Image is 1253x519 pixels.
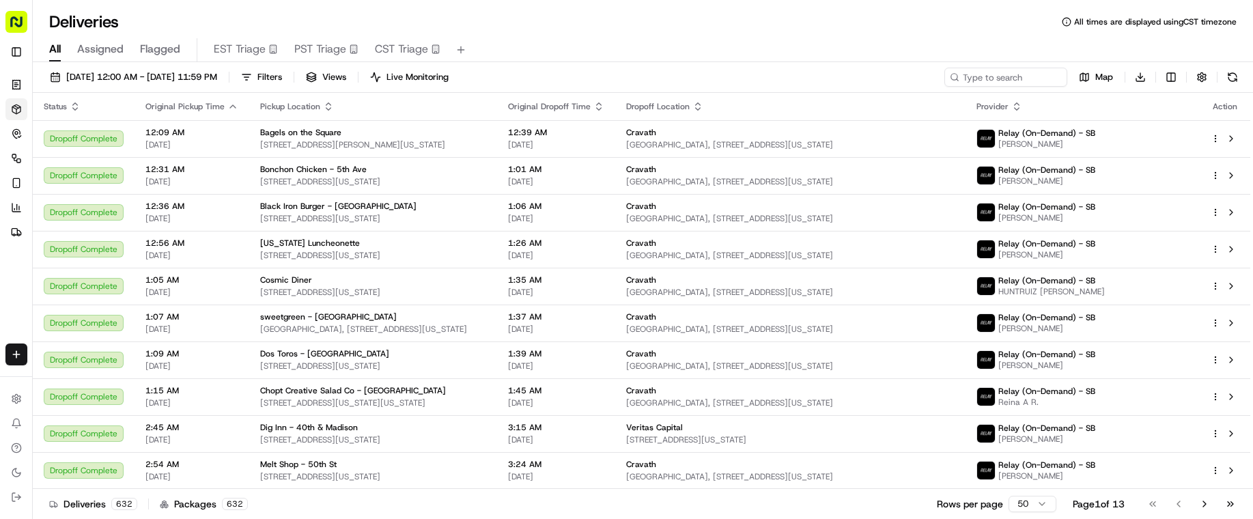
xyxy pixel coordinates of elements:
span: [US_STATE] Luncheonette [260,238,360,249]
span: Relay (On-Demand) - SB [998,349,1095,360]
span: Cravath [626,385,656,396]
span: [GEOGRAPHIC_DATA], [STREET_ADDRESS][US_STATE] [626,361,955,371]
span: CST Triage [375,41,428,57]
span: 1:01 AM [508,164,604,175]
span: Original Dropoff Time [508,101,591,112]
input: Type to search [944,68,1067,87]
span: Views [322,71,346,83]
span: [GEOGRAPHIC_DATA], [STREET_ADDRESS][US_STATE] [260,324,486,335]
span: Dropoff Location [626,101,690,112]
span: [GEOGRAPHIC_DATA], [STREET_ADDRESS][US_STATE] [626,324,955,335]
span: [STREET_ADDRESS][US_STATE] [260,471,486,482]
span: 1:26 AM [508,238,604,249]
button: Views [300,68,352,87]
button: Start new chat [232,135,249,151]
span: Veritas Capital [626,422,683,433]
span: [DATE] [145,324,238,335]
span: [STREET_ADDRESS][US_STATE] [260,213,486,224]
span: 1:39 AM [508,348,604,359]
img: 1736555255976-a54dd68f-1ca7-489b-9aae-adbdc363a1c4 [14,130,38,155]
img: relay_logo_black.png [977,204,995,221]
span: Cosmic Diner [260,275,312,285]
p: Rows per page [937,497,1003,511]
span: [DATE] [508,324,604,335]
span: 12:56 AM [145,238,238,249]
span: [PERSON_NAME] [998,434,1095,445]
span: 3:24 AM [508,459,604,470]
span: [DATE] [145,250,238,261]
span: [GEOGRAPHIC_DATA], [STREET_ADDRESS][US_STATE] [626,213,955,224]
span: Cravath [626,459,656,470]
span: [STREET_ADDRESS][PERSON_NAME][US_STATE] [260,139,486,150]
span: [GEOGRAPHIC_DATA], [STREET_ADDRESS][US_STATE] [626,176,955,187]
span: HUNTRUIZ [PERSON_NAME] [998,286,1105,297]
input: Got a question? Start typing here... [36,88,246,102]
button: Live Monitoring [364,68,455,87]
span: 1:15 AM [145,385,238,396]
div: Packages [160,497,248,511]
span: [STREET_ADDRESS][US_STATE] [260,176,486,187]
span: [DATE] [145,361,238,371]
span: [DATE] [145,287,238,298]
span: [GEOGRAPHIC_DATA], [STREET_ADDRESS][US_STATE] [626,287,955,298]
img: Nash [14,14,41,41]
span: 12:09 AM [145,127,238,138]
span: Flagged [140,41,180,57]
span: Relay (On-Demand) - SB [998,201,1095,212]
span: Status [44,101,67,112]
span: Cravath [626,311,656,322]
div: Deliveries [49,497,137,511]
span: [PERSON_NAME] [998,323,1095,334]
span: [DATE] [508,361,604,371]
span: Knowledge Base [27,198,104,212]
span: Cravath [626,127,656,138]
span: Relay (On-Demand) - SB [998,238,1095,249]
p: Welcome 👋 [14,55,249,76]
span: Cravath [626,275,656,285]
span: All [49,41,61,57]
span: Assigned [77,41,124,57]
img: relay_logo_black.png [977,240,995,258]
button: Refresh [1223,68,1242,87]
span: All times are displayed using CST timezone [1074,16,1237,27]
span: Melt Shop - 50th St [260,459,337,470]
span: sweetgreen - [GEOGRAPHIC_DATA] [260,311,397,322]
div: Page 1 of 13 [1073,497,1125,511]
span: [DATE] [145,213,238,224]
button: Filters [235,68,288,87]
button: Map [1073,68,1119,87]
button: [DATE] 12:00 AM - [DATE] 11:59 PM [44,68,223,87]
span: 12:31 AM [145,164,238,175]
span: Provider [976,101,1009,112]
span: Original Pickup Time [145,101,225,112]
span: 1:37 AM [508,311,604,322]
span: [DATE] [508,287,604,298]
span: API Documentation [129,198,219,212]
span: Live Monitoring [386,71,449,83]
span: Relay (On-Demand) - SB [998,128,1095,139]
div: 📗 [14,199,25,210]
img: relay_logo_black.png [977,462,995,479]
span: 1:35 AM [508,275,604,285]
span: PST Triage [294,41,346,57]
img: relay_logo_black.png [977,425,995,443]
span: [GEOGRAPHIC_DATA], [STREET_ADDRESS][US_STATE] [626,139,955,150]
span: Reina A R. [998,397,1095,408]
span: [DATE] [508,139,604,150]
span: Cravath [626,238,656,249]
a: Powered byPylon [96,231,165,242]
span: [DATE] [145,176,238,187]
span: [PERSON_NAME] [998,139,1095,150]
a: 📗Knowledge Base [8,193,110,217]
span: 1:06 AM [508,201,604,212]
span: [DATE] [508,213,604,224]
img: relay_logo_black.png [977,130,995,148]
span: Relay (On-Demand) - SB [998,275,1095,286]
span: [PERSON_NAME] [998,471,1095,481]
div: 💻 [115,199,126,210]
div: Action [1211,101,1239,112]
span: 1:05 AM [145,275,238,285]
span: Pylon [136,232,165,242]
img: relay_logo_black.png [977,167,995,184]
span: [DATE] [508,471,604,482]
